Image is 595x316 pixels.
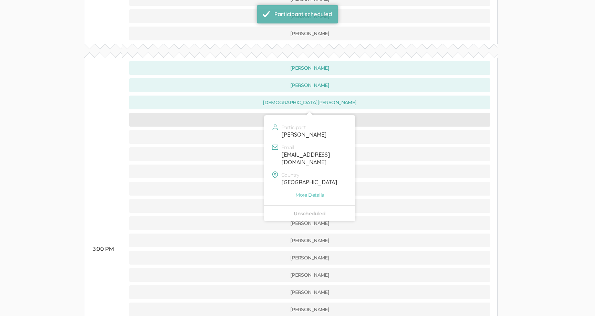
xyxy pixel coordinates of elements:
button: [DEMOGRAPHIC_DATA][PERSON_NAME] [129,96,490,109]
button: [PERSON_NAME] [129,165,490,178]
button: [PERSON_NAME] [129,285,490,299]
button: [PERSON_NAME] [129,9,490,23]
button: [PERSON_NAME] [129,113,490,127]
button: [PERSON_NAME] [129,78,490,92]
button: Dia [PERSON_NAME] [129,147,490,161]
button: [PERSON_NAME] [129,61,490,75]
button: [PERSON_NAME] [129,234,490,247]
button: [PERSON_NAME] [129,182,490,196]
button: [PERSON_NAME] [129,130,490,144]
iframe: Chat Widget [561,283,595,316]
span: Email [281,145,294,150]
button: [PERSON_NAME] [129,199,490,213]
a: More Details [269,191,350,198]
div: [PERSON_NAME] [281,131,347,139]
span: Country [281,172,299,177]
button: [PERSON_NAME] [129,268,490,282]
span: Participant [281,125,306,130]
button: [PERSON_NAME] [129,216,490,230]
button: [PERSON_NAME] [129,251,490,265]
button: [PERSON_NAME] [129,27,490,40]
img: user.svg [272,124,279,131]
div: Unscheduled [269,211,350,216]
div: Participant scheduled [274,10,332,18]
div: [EMAIL_ADDRESS][DOMAIN_NAME] [281,151,347,167]
div: 3:00 PM [91,245,115,253]
img: mail.16x16.green.svg [272,144,279,151]
img: mapPin.svg [272,171,279,178]
div: [GEOGRAPHIC_DATA] [281,178,347,186]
